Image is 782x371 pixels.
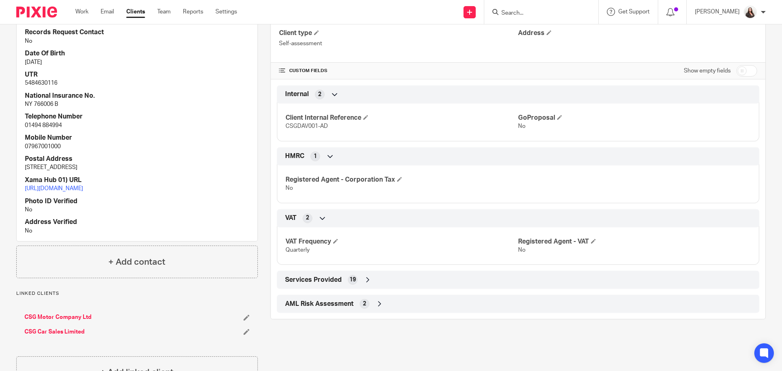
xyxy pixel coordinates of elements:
input: Search [501,10,574,17]
p: 5484630116 [25,79,249,87]
span: 2 [318,90,321,99]
span: No [286,185,293,191]
a: Reports [183,8,203,16]
span: Quarterly [286,247,310,253]
span: Get Support [618,9,650,15]
span: Internal [285,90,309,99]
h4: VAT Frequency [286,237,518,246]
span: VAT [285,214,297,222]
p: [PERSON_NAME] [695,8,740,16]
h4: Telephone Number [25,112,249,121]
a: Email [101,8,114,16]
p: No [25,227,249,235]
a: Team [157,8,171,16]
h4: Postal Address [25,155,249,163]
a: [URL][DOMAIN_NAME] [25,186,83,191]
h4: CUSTOM FIELDS [279,68,518,74]
h4: Xama Hub 01) URL [25,176,249,184]
h4: National Insurance No. [25,92,249,100]
h4: Photo ID Verified [25,197,249,206]
span: 19 [349,276,356,284]
h4: GoProposal [518,114,751,122]
img: Pixie [16,7,57,18]
p: [DATE] [25,58,249,66]
p: 01494 884994 [25,121,249,130]
h4: Date Of Birth [25,49,249,58]
span: No [518,123,525,129]
h4: Registered Agent - VAT [518,237,751,246]
h4: UTR [25,70,249,79]
h4: Address Verified [25,218,249,226]
p: 07967001000 [25,143,249,151]
span: 2 [363,300,366,308]
a: CSG Motor Company Ltd [24,313,92,321]
span: AML Risk Assessment [285,300,354,308]
a: Clients [126,8,145,16]
h4: Address [518,29,757,37]
span: CSGDAV001-AD [286,123,328,129]
span: 1 [314,152,317,160]
h4: Client Internal Reference [286,114,518,122]
p: [STREET_ADDRESS] [25,163,249,171]
span: HMRC [285,152,304,160]
span: No [518,247,525,253]
h4: Mobile Number [25,134,249,142]
span: Services Provided [285,276,342,284]
a: Settings [215,8,237,16]
p: No [25,37,249,45]
p: No [25,206,249,214]
h4: + Add contact [108,256,165,268]
p: NY 766006 B [25,100,249,108]
img: 2022.jpg [744,6,757,19]
a: CSG Car Sales Limited [24,328,85,336]
p: Linked clients [16,290,258,297]
h4: Registered Agent - Corporation Tax [286,176,518,184]
h4: Client type [279,29,518,37]
label: Show empty fields [684,67,731,75]
span: 2 [306,214,309,222]
h4: Records Request Contact [25,28,249,37]
a: Work [75,8,88,16]
p: Self-assessment [279,40,518,48]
